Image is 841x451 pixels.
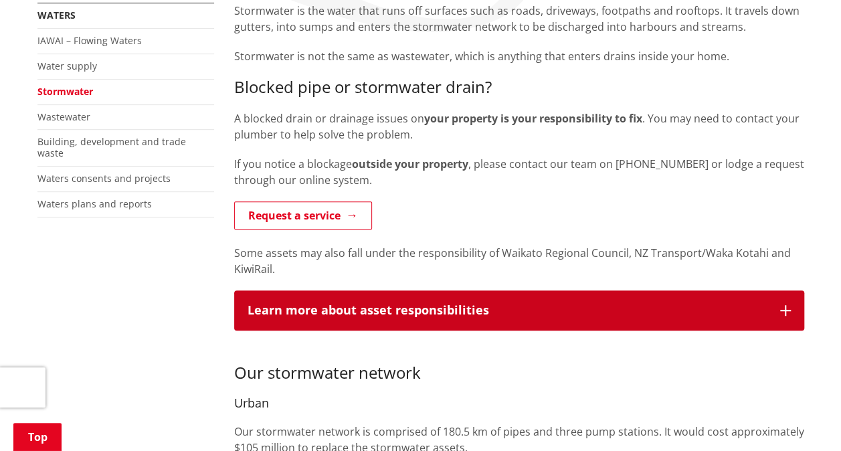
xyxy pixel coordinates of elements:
[779,395,828,443] iframe: Messenger Launcher
[234,78,804,97] h3: Blocked pipe or stormwater drain?
[234,396,804,411] h4: Urban
[37,9,76,21] a: Waters
[37,110,90,123] a: Wastewater
[248,304,767,317] div: Learn more about asset responsibilities
[234,3,804,35] p: Stormwater is the water that runs off surfaces such as roads, driveways, footpaths and rooftops. ...
[37,172,171,185] a: Waters consents and projects
[234,344,804,383] h3: Our stormwater network
[234,201,372,230] a: Request a service
[424,111,642,126] strong: your property is your responsibility to fix
[37,197,152,210] a: Waters plans and reports
[234,110,804,143] p: A blocked drain or drainage issues on . You may need to contact your plumber to help solve the pr...
[352,157,468,171] strong: outside your property
[234,48,804,64] p: Stormwater is not the same as wastewater, which is anything that enters drains inside your home.
[13,423,62,451] a: Top
[234,245,804,277] p: Some assets may also fall under the responsibility of Waikato Regional Council, NZ Transport/Waka...
[234,290,804,331] button: Learn more about asset responsibilities
[37,34,142,47] a: IAWAI – Flowing Waters
[37,60,97,72] a: Water supply
[234,156,804,188] p: If you notice a blockage , please contact our team on [PHONE_NUMBER] or lodge a request through o...
[37,135,186,159] a: Building, development and trade waste
[37,85,93,98] a: Stormwater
